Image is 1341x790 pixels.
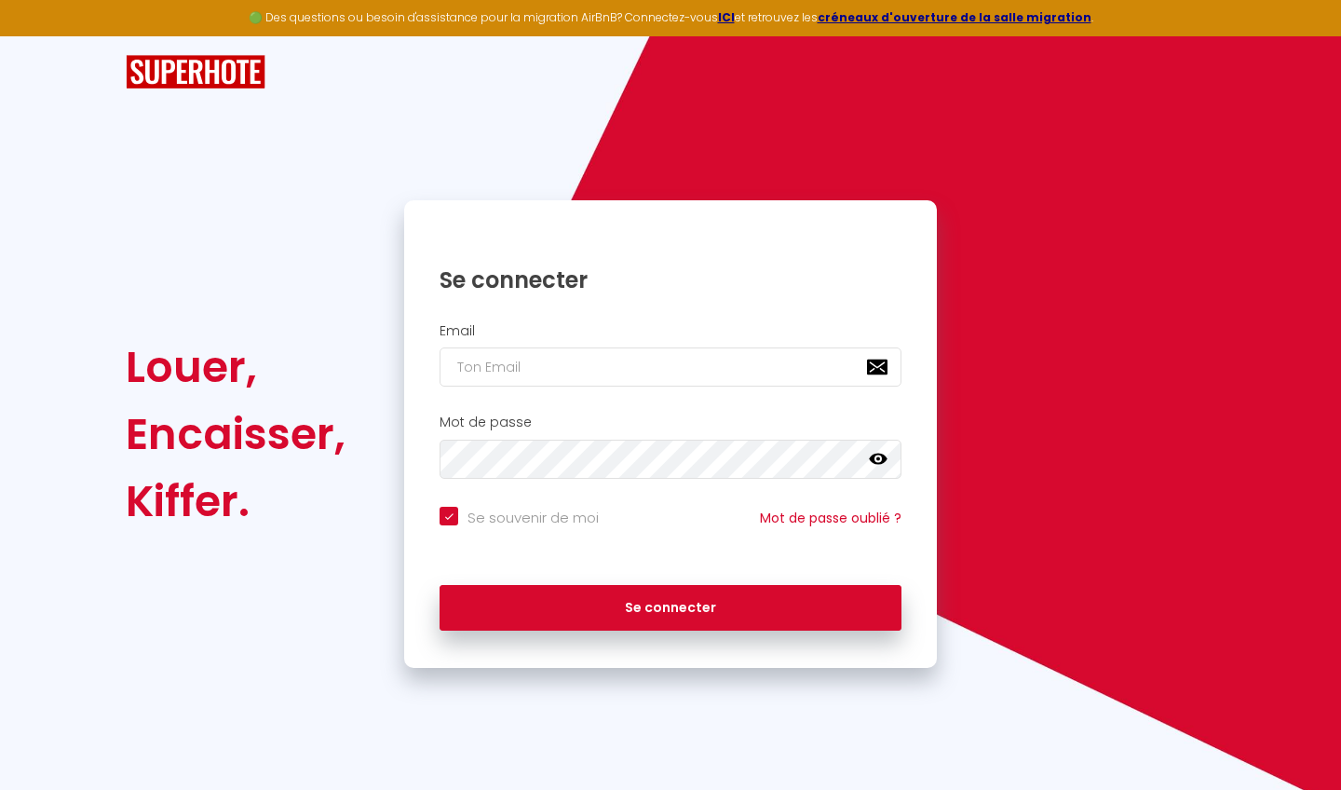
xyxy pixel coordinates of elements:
[126,468,345,535] div: Kiffer.
[718,9,735,25] a: ICI
[818,9,1091,25] a: créneaux d'ouverture de la salle migration
[126,55,265,89] img: SuperHote logo
[440,347,901,387] input: Ton Email
[440,323,901,339] h2: Email
[126,334,345,401] div: Louer,
[760,509,901,527] a: Mot de passe oublié ?
[440,415,901,430] h2: Mot de passe
[126,401,345,468] div: Encaisser,
[440,266,901,294] h1: Se connecter
[440,585,901,632] button: Se connecter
